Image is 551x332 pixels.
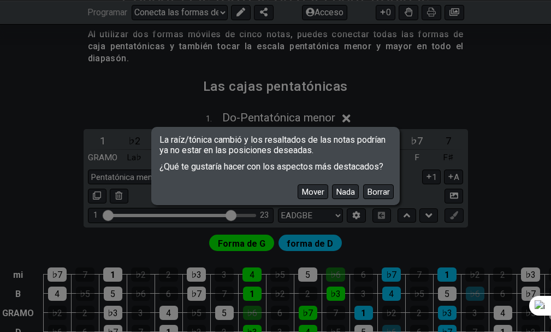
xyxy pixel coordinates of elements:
button: Mover [298,184,328,199]
font: Mover [301,187,324,197]
font: ¿Qué te gustaría hacer con los aspectos más destacados? [159,161,383,172]
button: Borrar [363,184,394,199]
font: La raíz/tónica cambió y los resaltados de las notas podrían ya no estar en las posiciones deseadas. [159,135,386,155]
font: Borrar [367,187,390,197]
button: Nada [332,184,359,199]
font: Nada [336,187,355,197]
